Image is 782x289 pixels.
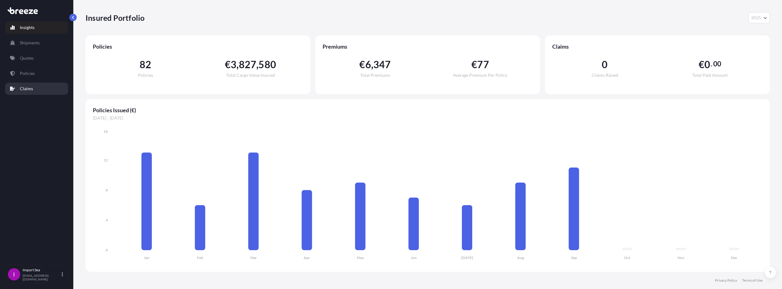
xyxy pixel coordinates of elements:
[231,60,236,69] span: 3
[5,83,68,95] a: Claims
[713,61,721,66] span: 00
[5,21,68,34] a: Insights
[104,158,108,162] tspan: 12
[371,60,373,69] span: ,
[5,37,68,49] a: Shipments
[104,129,108,134] tspan: 16
[373,60,391,69] span: 347
[453,73,507,77] span: Average Premium Per Policy
[250,255,257,260] tspan: Mar
[304,255,310,260] tspan: Apr
[258,60,276,69] span: 580
[239,60,257,69] span: 827
[140,60,151,69] span: 82
[256,60,258,69] span: ,
[748,12,770,23] button: Year Selector
[704,60,710,69] span: 0
[461,255,473,260] tspan: [DATE]
[742,278,762,283] a: Terms of Use
[365,60,371,69] span: 6
[323,43,533,50] span: Premiums
[93,106,762,114] span: Policies Issued (€)
[571,255,577,260] tspan: Sep
[477,60,489,69] span: 77
[471,60,477,69] span: €
[592,73,618,77] span: Claims Raised
[93,43,303,50] span: Policies
[20,40,40,46] p: Shipments
[699,60,704,69] span: €
[715,278,737,283] a: Privacy Policy
[86,13,144,23] p: Insured Portfolio
[357,255,364,260] tspan: May
[226,73,275,77] span: Total Cargo Value Insured
[20,55,34,61] p: Quotes
[106,188,108,192] tspan: 8
[20,24,35,31] p: Insights
[602,60,608,69] span: 0
[624,255,630,260] tspan: Oct
[225,60,231,69] span: €
[23,274,60,281] p: [EMAIL_ADDRESS][DOMAIN_NAME]
[93,115,762,121] span: [DATE] - [DATE]
[359,60,365,69] span: €
[552,43,762,50] span: Claims
[5,67,68,80] a: Policies
[517,255,524,260] tspan: Aug
[20,70,35,76] p: Policies
[106,218,108,222] tspan: 4
[197,255,203,260] tspan: Feb
[13,271,15,277] span: I
[236,60,239,69] span: ,
[751,15,761,21] span: 2025
[411,255,417,260] tspan: Jun
[678,255,685,260] tspan: Nov
[138,73,153,77] span: Policies
[360,73,390,77] span: Total Premiums
[20,86,33,92] p: Claims
[144,255,149,260] tspan: Jan
[5,52,68,64] a: Quotes
[711,61,712,66] span: .
[731,255,737,260] tspan: Dec
[692,73,728,77] span: Total Paid Amount
[106,248,108,252] tspan: 0
[23,268,60,272] p: Import Sea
